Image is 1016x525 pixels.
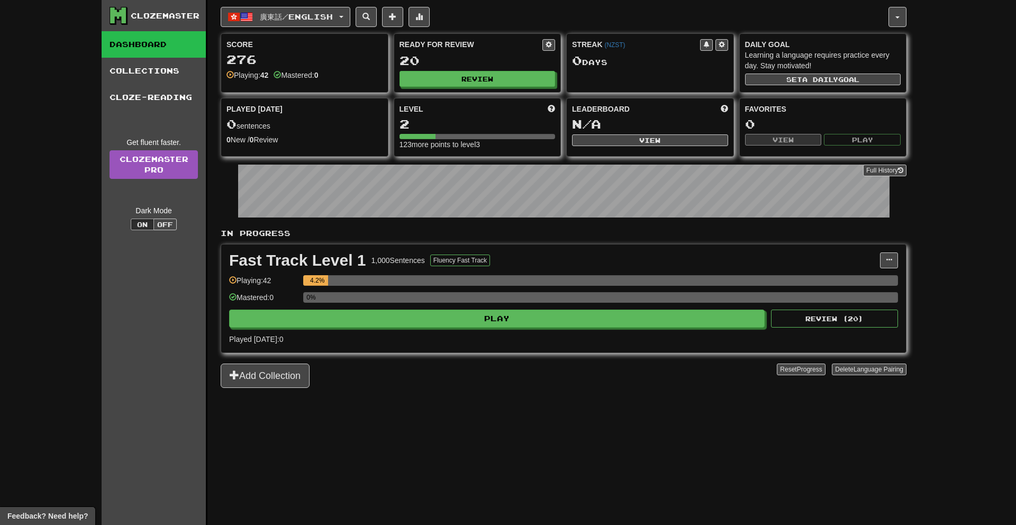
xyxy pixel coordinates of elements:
button: More stats [409,7,430,27]
div: 1,000 Sentences [371,255,425,266]
span: This week in points, UTC [721,104,728,114]
div: Favorites [745,104,901,114]
span: a daily [802,76,838,83]
button: DeleteLanguage Pairing [832,364,906,375]
div: 123 more points to level 3 [400,139,556,150]
div: Clozemaster [131,11,199,21]
span: Played [DATE] [226,104,283,114]
div: Learning a language requires practice every day. Stay motivated! [745,50,901,71]
div: Playing: 42 [229,275,298,293]
div: 20 [400,54,556,67]
div: 0 [745,117,901,131]
button: Seta dailygoal [745,74,901,85]
span: Leaderboard [572,104,630,114]
button: Full History [863,165,906,176]
span: 廣東話 / English [260,12,333,21]
a: Dashboard [102,31,206,58]
button: Review [400,71,556,87]
div: Score [226,39,383,50]
strong: 0 [226,135,231,144]
span: 0 [226,116,237,131]
div: 2 [400,117,556,131]
button: On [131,219,154,230]
span: Level [400,104,423,114]
div: 276 [226,53,383,66]
div: Streak [572,39,700,50]
button: Add sentence to collection [382,7,403,27]
span: N/A [572,116,601,131]
span: Progress [797,366,822,373]
a: Cloze-Reading [102,84,206,111]
a: Collections [102,58,206,84]
button: Off [153,219,177,230]
a: (NZST) [604,41,625,49]
button: Fluency Fast Track [430,255,490,266]
div: sentences [226,117,383,131]
div: Mastered: [274,70,318,80]
strong: 0 [314,71,319,79]
button: Review (20) [771,310,898,328]
button: Search sentences [356,7,377,27]
div: New / Review [226,134,383,145]
div: Dark Mode [110,205,198,216]
div: Mastered: 0 [229,292,298,310]
button: Play [229,310,765,328]
div: Ready for Review [400,39,543,50]
div: Day s [572,54,728,68]
button: Play [824,134,901,146]
a: ClozemasterPro [110,150,198,179]
button: View [745,134,822,146]
button: View [572,134,728,146]
strong: 0 [250,135,254,144]
span: Language Pairing [854,366,903,373]
button: Add Collection [221,364,310,388]
div: Fast Track Level 1 [229,252,366,268]
div: Get fluent faster. [110,137,198,148]
div: Daily Goal [745,39,901,50]
strong: 42 [260,71,269,79]
p: In Progress [221,228,906,239]
button: ResetProgress [777,364,825,375]
div: 4.2% [306,275,328,286]
span: Score more points to level up [548,104,555,114]
button: 廣東話/English [221,7,350,27]
span: 0 [572,53,582,68]
span: Played [DATE]: 0 [229,335,283,343]
div: Playing: [226,70,268,80]
span: Open feedback widget [7,511,88,521]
